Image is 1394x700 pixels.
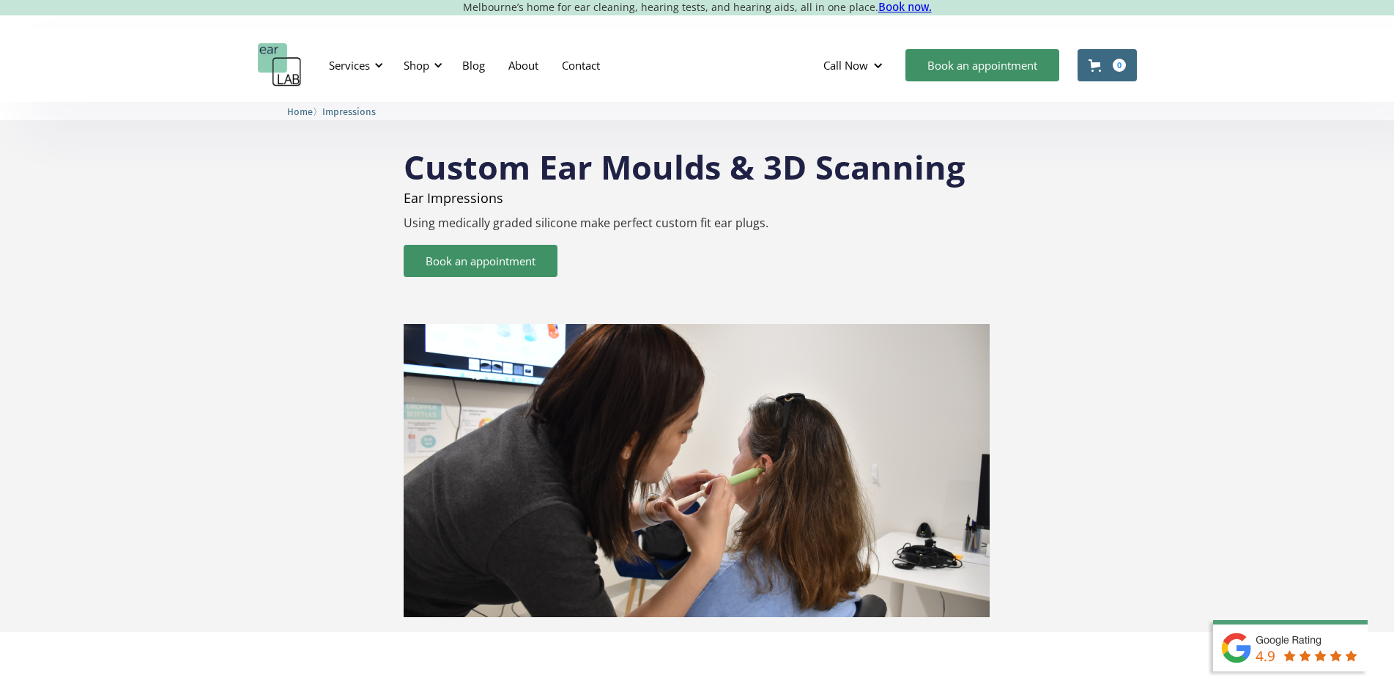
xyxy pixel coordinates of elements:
div: Shop [395,43,447,87]
img: 3D scanning & ear impressions service at earLAB [404,324,990,617]
div: Services [320,43,388,87]
div: Call Now [823,58,868,73]
a: home [258,43,302,87]
a: About [497,44,550,86]
div: Services [329,58,370,73]
a: Impressions [322,104,376,118]
div: Call Now [812,43,898,87]
p: Ear Impressions [404,191,990,205]
h1: Custom Ear Moulds & 3D Scanning [404,135,990,183]
a: Open cart [1078,49,1137,81]
li: 〉 [287,104,322,119]
a: Contact [550,44,612,86]
a: Book an appointment [404,245,557,277]
a: Book an appointment [905,49,1059,81]
span: Home [287,106,313,117]
div: Shop [404,58,429,73]
div: 0 [1113,59,1126,72]
a: Blog [451,44,497,86]
a: Home [287,104,313,118]
span: Impressions [322,106,376,117]
p: Using medically graded silicone make perfect custom fit ear plugs. [404,216,990,230]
